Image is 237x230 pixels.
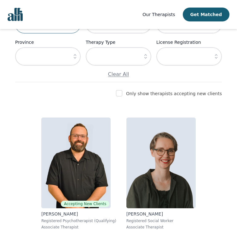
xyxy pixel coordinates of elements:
p: Associate Therapist [41,225,116,230]
img: Josh_Cadieux [41,118,111,208]
p: Registered Psychotherapist (Qualifying) [41,218,116,223]
p: [PERSON_NAME] [41,211,116,217]
p: Associate Therapist [126,225,196,230]
p: [PERSON_NAME] [126,211,196,217]
span: Accepting New Clients [61,201,109,207]
img: Claire_Cummings [126,118,196,208]
button: Get Matched [183,8,229,21]
label: Only show therapists accepting new clients [126,91,222,96]
label: Therapy Type [86,38,151,46]
label: License Registration [156,38,222,46]
p: Registered Social Worker [126,218,196,223]
a: Our Therapists [142,11,175,18]
label: Province [15,38,81,46]
img: alli logo [8,8,23,21]
span: Our Therapists [142,12,175,17]
p: Clear All [15,71,222,78]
